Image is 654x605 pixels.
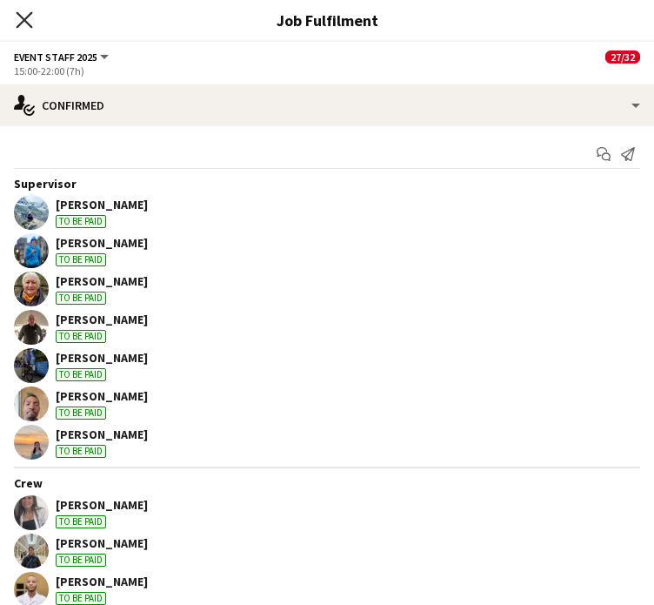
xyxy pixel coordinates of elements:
[56,215,106,228] div: To be paid
[56,312,148,327] div: [PERSON_NAME]
[56,554,106,567] div: To be paid
[56,292,106,305] div: To be paid
[56,235,148,251] div: [PERSON_NAME]
[56,350,148,366] div: [PERSON_NAME]
[14,50,97,64] span: Event Staff 2025
[56,592,106,605] div: To be paid
[56,368,106,381] div: To be paid
[56,273,148,289] div: [PERSON_NAME]
[56,330,106,343] div: To be paid
[56,407,106,420] div: To be paid
[56,253,106,266] div: To be paid
[56,388,148,404] div: [PERSON_NAME]
[56,535,148,551] div: [PERSON_NAME]
[56,445,106,458] div: To be paid
[56,497,148,513] div: [PERSON_NAME]
[56,515,106,528] div: To be paid
[56,574,148,589] div: [PERSON_NAME]
[605,50,640,64] span: 27/32
[56,427,148,442] div: [PERSON_NAME]
[14,64,640,77] div: 15:00-22:00 (7h)
[14,50,111,64] button: Event Staff 2025
[56,197,148,212] div: [PERSON_NAME]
